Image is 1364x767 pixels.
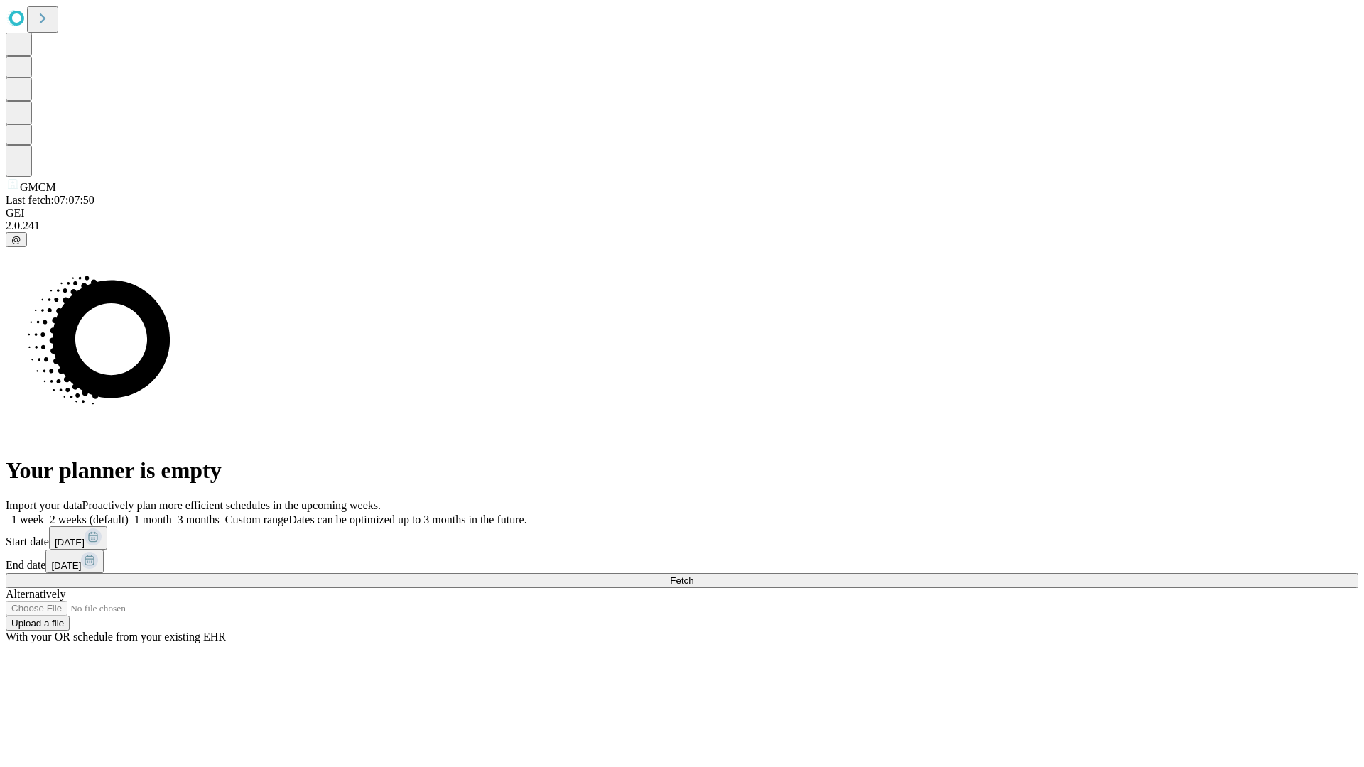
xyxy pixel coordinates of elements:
[288,513,526,526] span: Dates can be optimized up to 3 months in the future.
[6,550,1358,573] div: End date
[6,616,70,631] button: Upload a file
[6,588,65,600] span: Alternatively
[82,499,381,511] span: Proactively plan more efficient schedules in the upcoming weeks.
[178,513,220,526] span: 3 months
[45,550,104,573] button: [DATE]
[49,526,107,550] button: [DATE]
[225,513,288,526] span: Custom range
[50,513,129,526] span: 2 weeks (default)
[51,560,81,571] span: [DATE]
[6,499,82,511] span: Import your data
[134,513,172,526] span: 1 month
[20,181,56,193] span: GMCM
[11,234,21,245] span: @
[6,631,226,643] span: With your OR schedule from your existing EHR
[6,232,27,247] button: @
[6,207,1358,219] div: GEI
[6,457,1358,484] h1: Your planner is empty
[6,194,94,206] span: Last fetch: 07:07:50
[6,526,1358,550] div: Start date
[670,575,693,586] span: Fetch
[55,537,85,548] span: [DATE]
[6,573,1358,588] button: Fetch
[11,513,44,526] span: 1 week
[6,219,1358,232] div: 2.0.241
